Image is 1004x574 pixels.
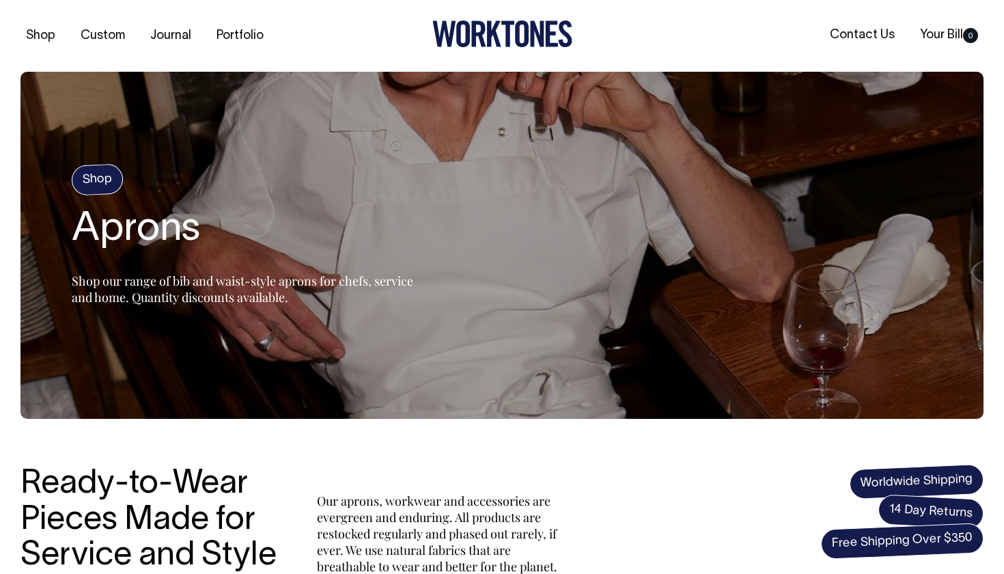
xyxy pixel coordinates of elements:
[820,523,984,560] span: Free Shipping Over $350
[72,273,413,305] span: Shop our range of bib and waist-style aprons for chefs, service and home. Quantity discounts avai...
[878,494,984,530] span: 14 Day Returns
[211,25,269,47] a: Portfolio
[75,25,130,47] a: Custom
[915,24,984,46] a: Your Bill0
[72,208,413,252] h2: Aprons
[963,28,978,43] span: 0
[824,24,900,46] a: Contact Us
[145,25,197,47] a: Journal
[849,464,984,500] span: Worldwide Shipping
[20,25,61,47] a: Shop
[71,163,124,195] h4: Shop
